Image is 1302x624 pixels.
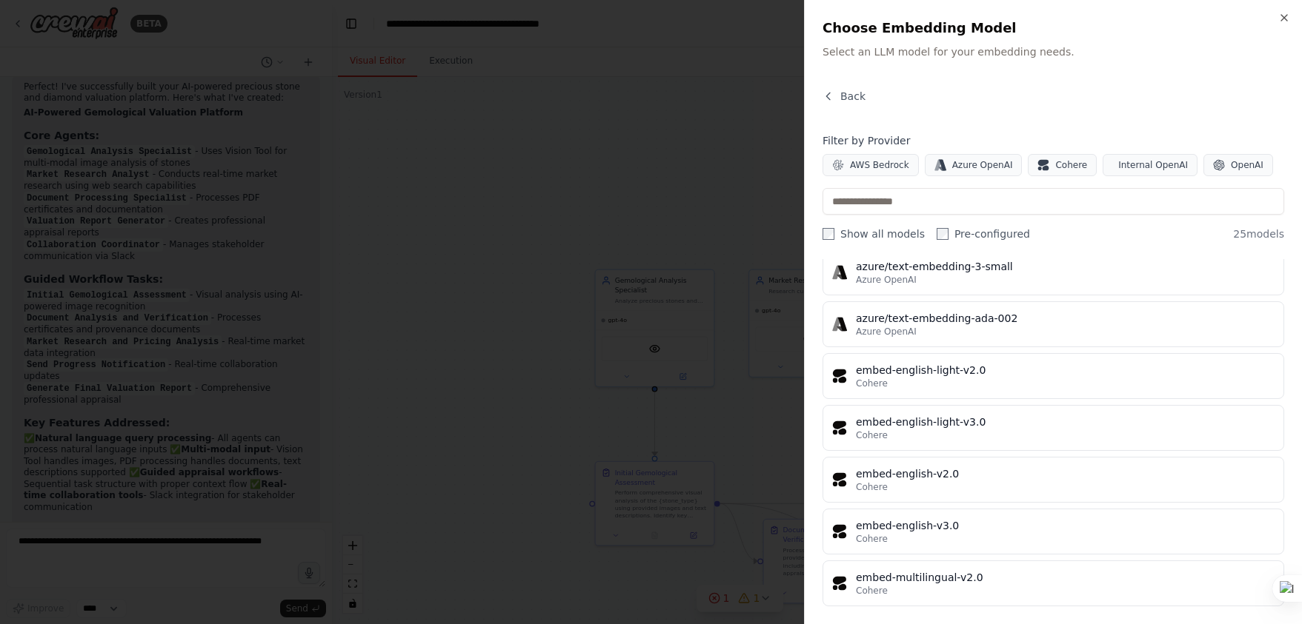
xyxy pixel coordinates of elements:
label: Pre-configured [937,227,1030,241]
div: azure/text-embedding-3-small [856,259,1275,274]
button: OpenAI [1203,154,1273,176]
span: Cohere [856,481,888,493]
button: azure/text-embedding-3-smallAzure OpenAI [823,249,1284,295]
button: Back [823,89,866,104]
span: Cohere [856,585,888,597]
label: Show all models [823,227,925,241]
h2: Choose Embedding Model [823,18,1284,38]
div: embed-multilingual-v2.0 [856,570,1275,585]
span: Cohere [856,533,888,545]
span: Back [840,89,866,104]
span: OpenAI [1231,159,1263,171]
div: embed-english-light-v3.0 [856,415,1275,429]
button: embed-english-light-v2.0Cohere [823,353,1284,399]
span: Azure OpenAI [856,326,917,338]
h4: Filter by Provider [823,133,1284,148]
div: embed-english-v3.0 [856,518,1275,533]
span: Azure OpenAI [856,274,917,286]
span: Cohere [856,378,888,389]
button: Azure OpenAI [925,154,1023,176]
span: 25 models [1233,227,1284,241]
p: Select an LLM model for your embedding needs. [823,44,1284,59]
span: AWS Bedrock [850,159,909,171]
button: azure/text-embedding-ada-002Azure OpenAI [823,301,1284,347]
button: embed-english-v2.0Cohere [823,457,1284,503]
div: embed-english-v2.0 [856,466,1275,481]
span: Internal OpenAI [1118,159,1188,171]
button: embed-english-light-v3.0Cohere [823,405,1284,451]
span: Azure OpenAI [952,159,1013,171]
button: Internal OpenAI [1103,154,1198,176]
span: Cohere [1055,159,1087,171]
button: embed-english-v3.0Cohere [823,509,1284,554]
button: AWS Bedrock [823,154,919,176]
div: azure/text-embedding-ada-002 [856,311,1275,326]
button: embed-multilingual-v2.0Cohere [823,560,1284,606]
input: Pre-configured [937,228,949,240]
div: embed-english-light-v2.0 [856,363,1275,378]
button: Cohere [1028,154,1097,176]
input: Show all models [823,228,834,240]
span: Cohere [856,429,888,441]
